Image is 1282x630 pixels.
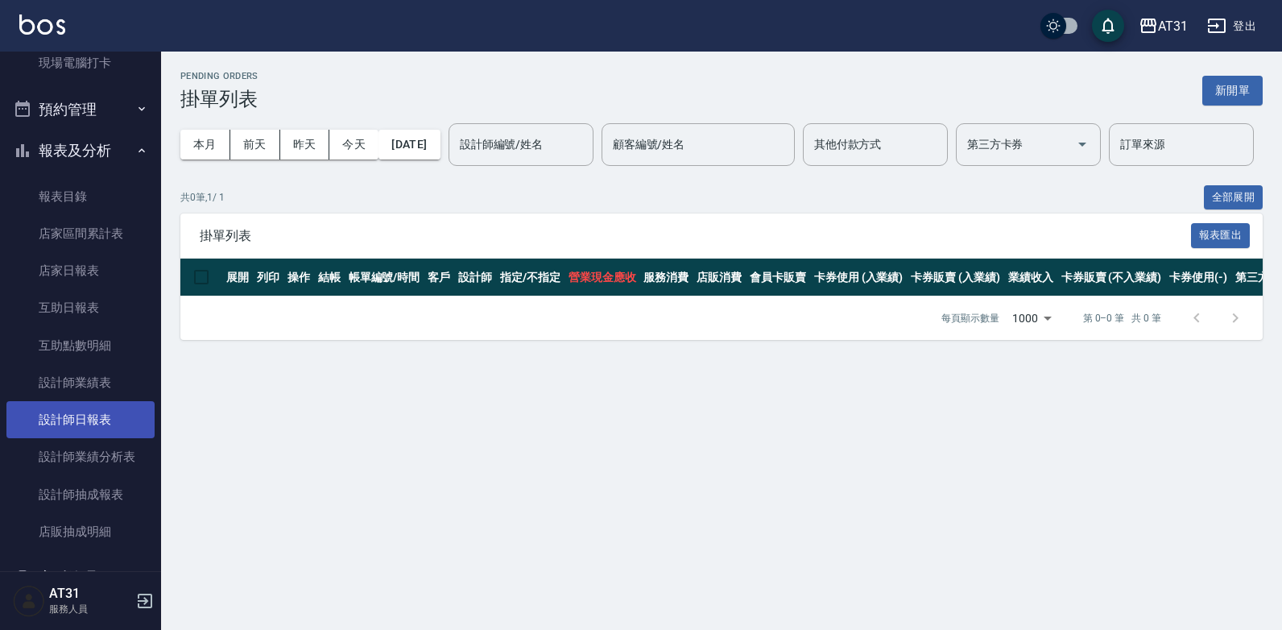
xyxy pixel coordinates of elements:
button: 本月 [180,130,230,160]
button: 報表及分析 [6,130,155,172]
p: 共 0 筆, 1 / 1 [180,190,225,205]
a: 店家日報表 [6,252,155,289]
th: 卡券使用(-) [1165,259,1231,296]
button: Open [1069,131,1095,157]
button: 前天 [230,130,280,160]
th: 服務消費 [639,259,693,296]
a: 報表目錄 [6,178,155,215]
th: 卡券販賣 (不入業績) [1057,259,1165,296]
a: 設計師業績表 [6,364,155,401]
a: 店家區間累計表 [6,215,155,252]
a: 報表匯出 [1191,227,1251,242]
button: save [1092,10,1124,42]
a: 設計師抽成報表 [6,476,155,513]
button: 客戶管理 [6,557,155,599]
th: 展開 [222,259,253,296]
th: 店販消費 [693,259,746,296]
th: 操作 [283,259,314,296]
th: 會員卡販賣 [746,259,810,296]
p: 第 0–0 筆 共 0 筆 [1083,311,1161,325]
th: 業績收入 [1004,259,1057,296]
button: AT31 [1132,10,1194,43]
a: 新開單 [1202,82,1263,97]
button: 預約管理 [6,89,155,131]
div: AT31 [1158,16,1188,36]
th: 卡券使用 (入業績) [810,259,908,296]
button: 新開單 [1202,76,1263,106]
a: 設計師日報表 [6,401,155,438]
img: Person [13,585,45,617]
a: 互助點數明細 [6,327,155,364]
button: [DATE] [378,130,440,160]
img: Logo [19,15,65,35]
button: 昨天 [280,130,330,160]
div: 1000 [1006,296,1057,340]
button: 今天 [329,130,378,160]
p: 每頁顯示數量 [941,311,999,325]
a: 互助日報表 [6,289,155,326]
h5: AT31 [49,586,131,602]
th: 設計師 [454,259,496,296]
button: 全部展開 [1204,185,1263,210]
button: 登出 [1201,11,1263,41]
a: 設計師業績分析表 [6,438,155,475]
th: 營業現金應收 [564,259,640,296]
p: 服務人員 [49,602,131,616]
th: 帳單編號/時間 [345,259,424,296]
button: 報表匯出 [1191,223,1251,248]
th: 結帳 [314,259,345,296]
a: 現場電腦打卡 [6,44,155,81]
th: 客戶 [424,259,454,296]
a: 店販抽成明細 [6,513,155,550]
th: 卡券販賣 (入業績) [907,259,1004,296]
h2: Pending Orders [180,71,258,81]
h3: 掛單列表 [180,88,258,110]
th: 指定/不指定 [496,259,564,296]
th: 列印 [253,259,283,296]
span: 掛單列表 [200,228,1191,244]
